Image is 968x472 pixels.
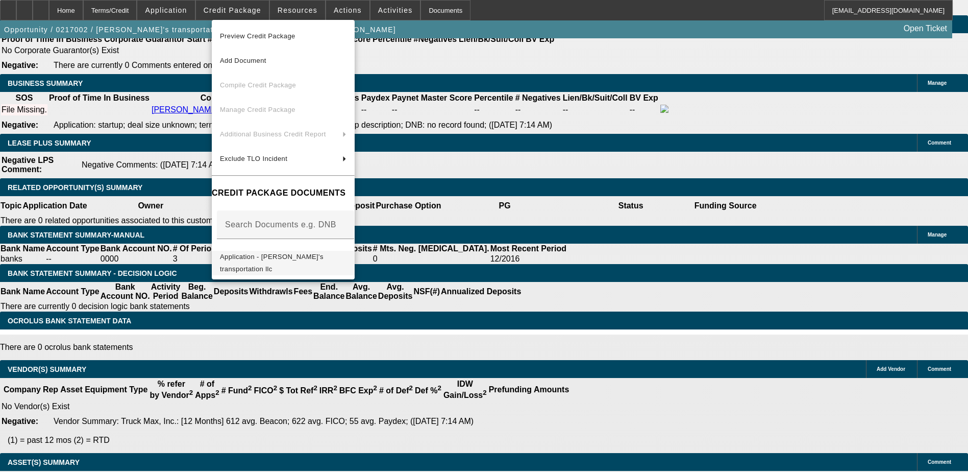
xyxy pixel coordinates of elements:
mat-label: Search Documents e.g. DNB [225,220,336,229]
button: Application - rudy's transportation llc [212,251,355,275]
span: Application - [PERSON_NAME]'s transportation llc [220,253,324,273]
span: Add Document [220,57,266,64]
span: Exclude TLO Incident [220,155,287,162]
h4: CREDIT PACKAGE DOCUMENTS [212,187,355,199]
span: Preview Credit Package [220,32,295,40]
